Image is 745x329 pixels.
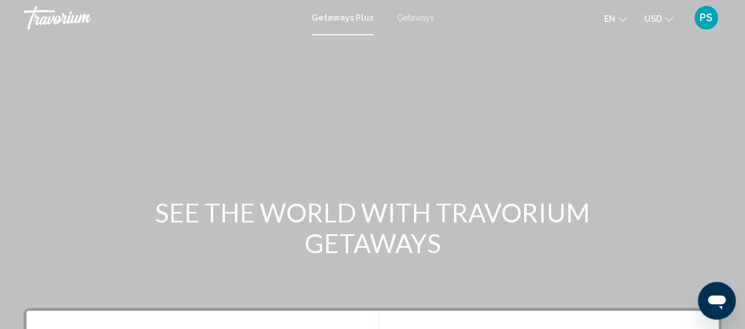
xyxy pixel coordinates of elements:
button: Change language [604,10,627,27]
iframe: Button to launch messaging window [698,282,736,320]
button: Change currency [644,10,673,27]
button: User Menu [691,5,721,30]
a: Getaways Plus [312,13,373,22]
span: en [604,14,615,24]
a: Travorium [24,6,300,29]
span: USD [644,14,662,24]
a: Getaways [397,13,434,22]
span: PS [700,12,713,24]
h1: SEE THE WORLD WITH TRAVORIUM GETAWAYS [152,197,594,258]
